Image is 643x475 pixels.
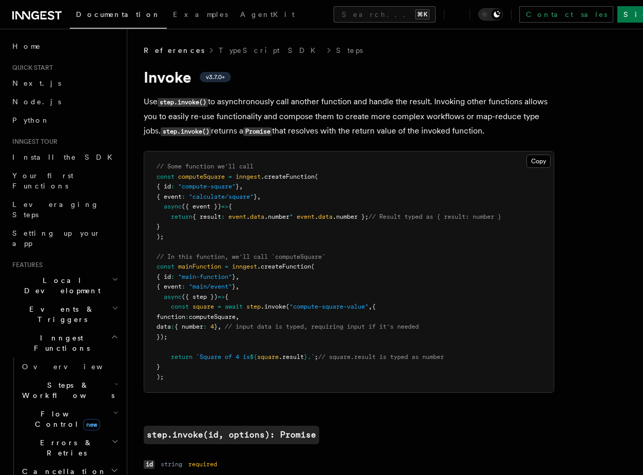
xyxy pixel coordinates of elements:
span: v3.7.0+ [206,73,225,81]
span: Flow Control [18,409,113,429]
span: mainFunction [178,263,221,270]
span: .createFunction [261,173,315,180]
span: { event [157,283,182,290]
span: inngest [236,173,261,180]
span: ( [315,173,318,180]
a: Home [8,37,121,55]
span: function [157,313,185,320]
span: => [218,293,225,300]
span: AgentKit [240,10,295,18]
span: Inngest Functions [8,333,111,353]
span: ); [157,233,164,240]
button: Events & Triggers [8,300,121,329]
span: Documentation [76,10,161,18]
kbd: ⌘K [415,9,430,20]
button: Local Development [8,271,121,300]
span: `Square of 4 is [196,353,250,360]
span: , [257,193,261,200]
span: { id [157,183,171,190]
button: Copy [527,155,551,168]
span: .createFunction [257,263,311,270]
span: Overview [22,363,128,371]
span: "main-function" [178,273,232,280]
a: Leveraging Steps [8,195,121,224]
span: : [203,323,207,330]
span: Setting up your app [12,229,101,248]
span: : [221,213,225,220]
button: Errors & Retries [18,433,121,462]
span: . [315,213,318,220]
span: .invoke [261,303,286,310]
code: step.invoke() [161,127,211,136]
code: Promise [243,127,272,136]
span: , [236,273,239,280]
h1: Invoke [144,68,554,86]
span: = [228,173,232,180]
span: await [225,303,243,310]
span: async [164,293,182,300]
span: , [239,183,243,190]
span: ${ [250,353,257,360]
code: step.invoke() [158,98,208,107]
span: = [225,263,228,270]
span: async [164,203,182,210]
span: ); [157,373,164,381]
span: .number [264,213,289,220]
span: inngest [232,263,257,270]
span: Leveraging Steps [12,200,99,219]
span: step [246,303,261,310]
a: Setting up your app [8,224,121,253]
a: Overview [18,357,121,376]
span: : [171,183,174,190]
span: .number }; [333,213,368,220]
a: Node.js [8,92,121,111]
span: Install the SDK [12,153,119,161]
a: Next.js [8,74,121,92]
span: } [236,183,239,190]
span: ({ step }) [182,293,218,300]
span: { number [174,323,203,330]
span: data [318,213,333,220]
span: Python [12,116,50,124]
span: } [254,193,257,200]
a: Contact sales [519,6,613,23]
span: computeSquare [189,313,236,320]
span: .` [307,353,315,360]
span: square [192,303,214,310]
a: step.invoke(id, options): Promise [144,426,319,444]
span: event [228,213,246,220]
span: Home [12,41,41,51]
span: , [236,313,239,320]
code: id [144,460,154,469]
span: const [157,263,174,270]
span: Steps & Workflows [18,380,114,401]
span: Next.js [12,79,61,87]
span: : [185,313,189,320]
span: { [372,303,376,310]
span: // Result typed as { result: number } [368,213,501,220]
span: , [236,283,239,290]
span: square [257,353,279,360]
span: , [218,323,221,330]
span: // In this function, we'll call `computeSquare` [157,253,325,260]
span: // square.result is typed as number [318,353,444,360]
span: "calculate/square" [189,193,254,200]
span: : [171,323,174,330]
span: computeSquare [178,173,225,180]
span: .result [279,353,304,360]
span: = [218,303,221,310]
span: "compute-square-value" [289,303,368,310]
span: } [304,353,307,360]
dd: required [188,460,217,468]
span: "compute-square" [178,183,236,190]
span: Errors & Retries [18,438,111,458]
span: Your first Functions [12,172,73,190]
span: // input data is typed, requiring input if it's needed [225,323,419,330]
span: => [221,203,228,210]
span: Node.js [12,98,61,106]
dd: string [161,460,182,468]
a: Your first Functions [8,166,121,195]
span: Events & Triggers [8,304,112,325]
span: // Some function we'll call [157,163,254,170]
